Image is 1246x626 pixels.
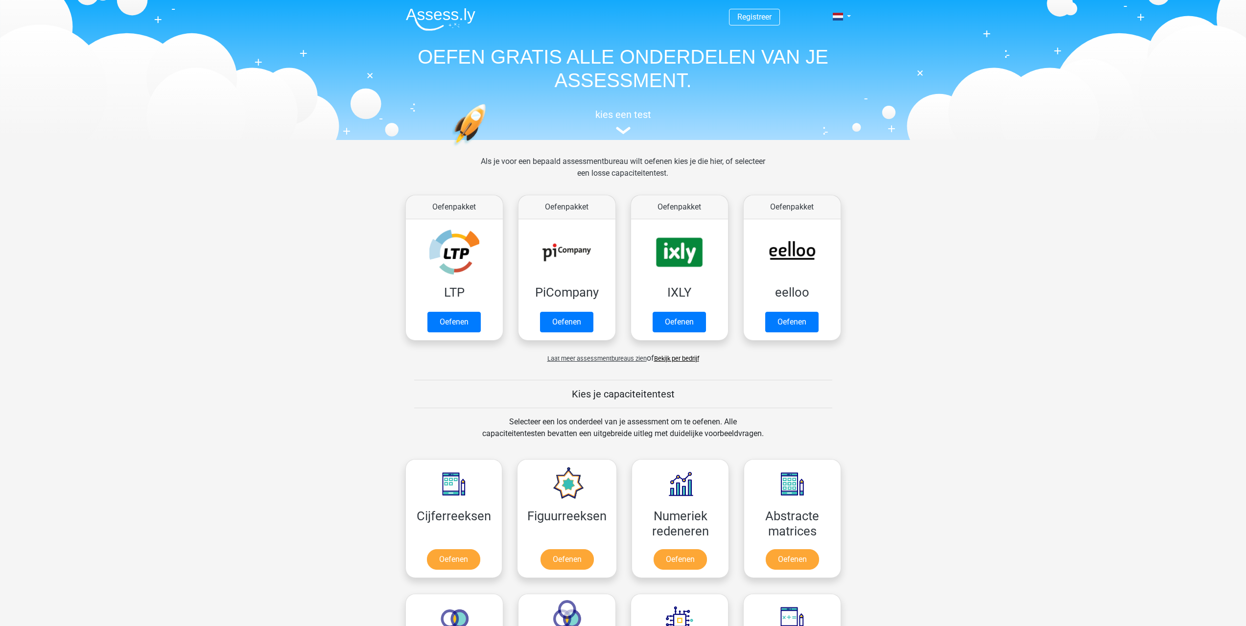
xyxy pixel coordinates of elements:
h5: Kies je capaciteitentest [414,388,832,400]
div: of [398,345,848,364]
div: Als je voor een bepaald assessmentbureau wilt oefenen kies je die hier, of selecteer een losse ca... [473,156,773,191]
a: Oefenen [653,312,706,332]
div: Selecteer een los onderdeel van je assessment om te oefenen. Alle capaciteitentesten bevatten een... [473,416,773,451]
span: Laat meer assessmentbureaus zien [547,355,647,362]
a: Registreer [737,12,772,22]
img: Assessly [406,8,475,31]
a: kies een test [398,109,848,135]
h5: kies een test [398,109,848,120]
a: Oefenen [541,549,594,570]
a: Oefenen [427,312,481,332]
img: assessment [616,127,631,134]
a: Bekijk per bedrijf [654,355,699,362]
img: oefenen [452,104,524,192]
a: Oefenen [765,312,819,332]
a: Oefenen [540,312,593,332]
a: Oefenen [427,549,480,570]
a: Oefenen [766,549,819,570]
h1: OEFEN GRATIS ALLE ONDERDELEN VAN JE ASSESSMENT. [398,45,848,92]
a: Oefenen [654,549,707,570]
